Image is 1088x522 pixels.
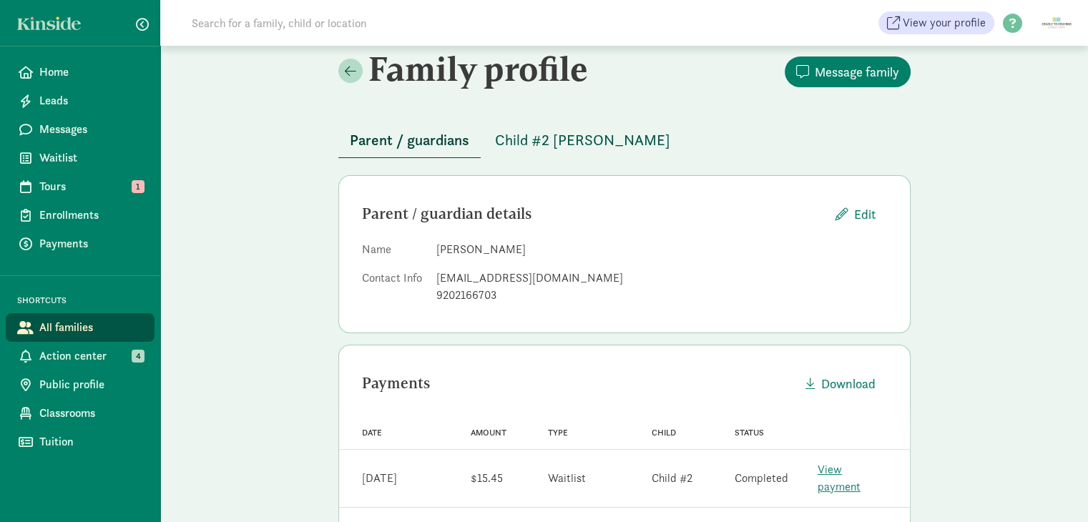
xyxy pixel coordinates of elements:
[39,405,143,422] span: Classrooms
[6,201,155,230] a: Enrollments
[436,287,887,304] div: 9202166703
[794,368,887,399] button: Download
[824,199,887,230] button: Edit
[362,241,425,264] dt: Name
[132,350,144,363] span: 4
[484,132,682,149] a: Child #2 [PERSON_NAME]
[818,462,861,494] a: View payment
[6,58,155,87] a: Home
[6,172,155,201] a: Tours 1
[39,348,143,365] span: Action center
[39,121,143,138] span: Messages
[338,132,481,149] a: Parent / guardians
[548,470,586,487] div: Waitlist
[6,87,155,115] a: Leads
[338,123,481,158] button: Parent / guardians
[39,92,143,109] span: Leads
[652,428,676,438] span: Child
[39,207,143,224] span: Enrollments
[39,376,143,393] span: Public profile
[6,230,155,258] a: Payments
[854,205,876,224] span: Edit
[495,129,670,152] span: Child #2 [PERSON_NAME]
[362,372,794,395] div: Payments
[362,270,425,310] dt: Contact Info
[350,129,469,152] span: Parent / guardians
[1016,453,1088,522] iframe: Chat Widget
[39,178,143,195] span: Tours
[548,428,568,438] span: Type
[484,123,682,157] button: Child #2 [PERSON_NAME]
[471,470,503,487] div: $15.45
[132,180,144,193] span: 1
[878,11,994,34] a: View your profile
[362,428,382,438] span: Date
[6,399,155,428] a: Classrooms
[903,14,986,31] span: View your profile
[362,470,397,487] div: [DATE]
[39,64,143,81] span: Home
[39,433,143,450] span: Tuition
[338,49,622,89] h2: Family profile
[436,241,887,258] dd: [PERSON_NAME]
[6,342,155,370] a: Action center 4
[735,470,788,487] div: Completed
[436,270,887,287] div: [EMAIL_ADDRESS][DOMAIN_NAME]
[6,313,155,342] a: All families
[6,115,155,144] a: Messages
[6,370,155,399] a: Public profile
[6,428,155,456] a: Tuition
[6,144,155,172] a: Waitlist
[471,428,506,438] span: Amount
[39,235,143,252] span: Payments
[183,9,584,37] input: Search for a family, child or location
[652,470,692,487] div: Child #2
[785,56,911,87] button: Message family
[39,149,143,167] span: Waitlist
[815,62,899,82] span: Message family
[39,319,143,336] span: All families
[735,428,764,438] span: Status
[821,374,876,393] span: Download
[362,202,824,225] div: Parent / guardian details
